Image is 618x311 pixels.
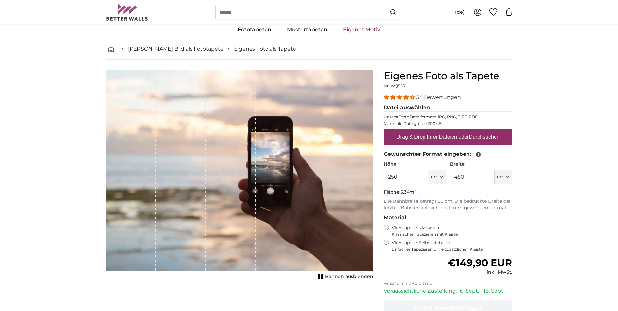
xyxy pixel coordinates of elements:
[384,104,512,112] legend: Datei auswählen
[428,170,446,184] button: cm
[384,198,512,211] p: Die Bahnbreite beträgt 50 cm. Die bedruckte Breite der letzten Bahn ergibt sich aus Ihrem gewählt...
[384,287,512,295] p: Voraussichtliche Zustellung: 16. Sept. - 18. Sept.
[106,70,373,281] div: 1 of 1
[392,247,512,252] span: Einfaches Tapezieren ohne zusätzlichen Kleister
[416,94,461,100] span: 34 Bewertungen
[325,274,373,280] span: Bahnen ausblenden
[400,189,416,195] span: 5.34m²
[469,134,499,140] u: Durchsuchen
[392,240,512,252] label: Vliestapete Selbstklebend
[384,150,512,158] legend: Gewünschtes Format eingeben:
[384,114,512,120] p: Unterstützte Dateiformate JPG, PNG, TIFF, PDF.
[450,7,470,18] button: (de)
[394,130,502,143] label: Drag & Drop Ihrer Dateien oder
[448,257,512,269] span: €149,90 EUR
[384,70,512,82] h1: Eigenes Foto als Tapete
[448,269,512,275] div: inkl. MwSt.
[234,45,296,53] a: Eigenes Foto als Tapete
[106,4,148,21] img: Betterwalls
[316,272,373,281] button: Bahnen ausblenden
[384,214,512,222] legend: Material
[230,21,279,38] a: Fototapeten
[106,38,512,60] nav: breadcrumbs
[497,174,505,180] span: cm
[384,281,512,286] p: Versand mit DPD Classic
[384,94,416,100] span: 4.32 stars
[384,161,446,168] label: Höhe
[431,174,438,180] span: cm
[415,305,481,311] span: In den Warenkorb legen
[279,21,335,38] a: Mustertapeten
[495,170,512,184] button: cm
[392,232,507,237] span: Klassisches Tapezieren mit Kleister
[450,161,512,168] label: Breite
[392,225,507,237] label: Vliestapete Klassisch
[335,21,388,38] a: Eigenes Motiv
[128,45,223,53] a: [PERSON_NAME] Bild als Fototapete
[384,121,512,126] p: Maximale Dateigrösse 200MB.
[384,83,405,88] span: Nr. WQ553
[384,189,512,196] p: Fläche:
